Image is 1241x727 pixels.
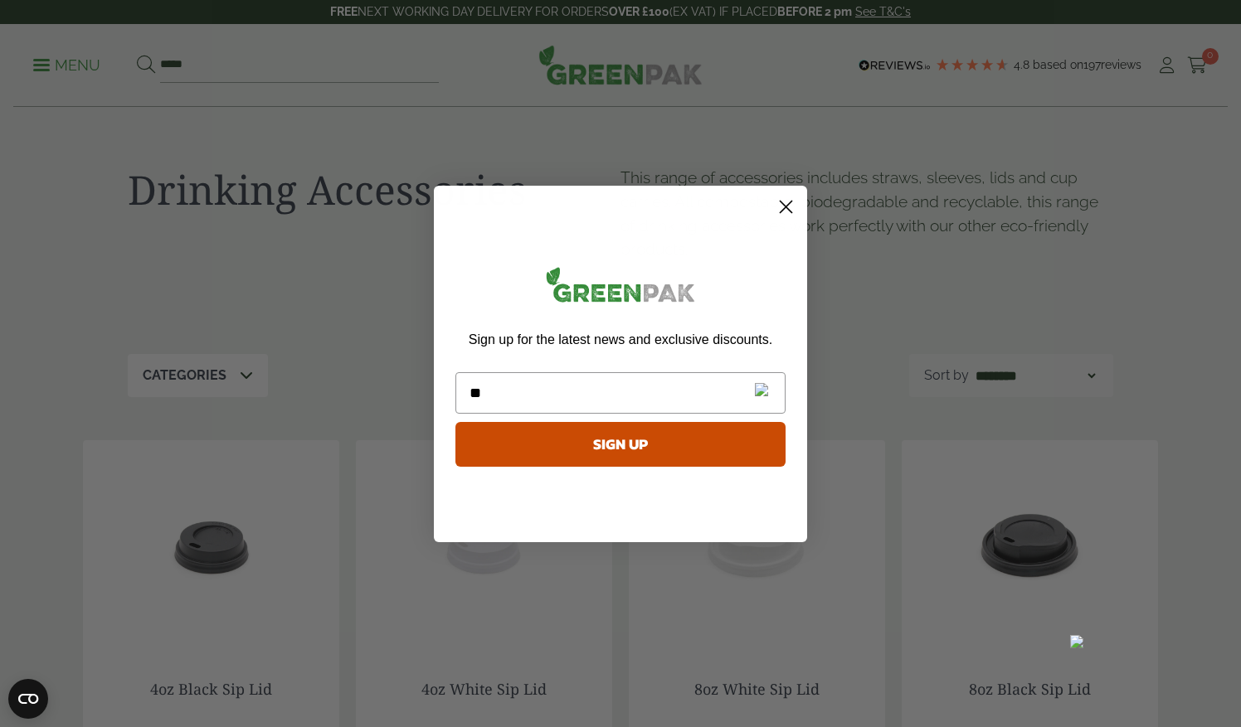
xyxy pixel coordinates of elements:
[755,383,768,403] img: productIconColored.f2433d9a.svg
[455,372,786,414] input: Email
[455,422,786,467] button: SIGN UP
[455,260,786,316] img: greenpak_logo
[771,192,801,221] button: Close dialog
[1070,635,1083,655] img: productIconColored.f2433d9a.svg
[469,332,772,347] span: Sign up for the latest news and exclusive discounts.
[8,679,48,719] button: Open CMP widget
